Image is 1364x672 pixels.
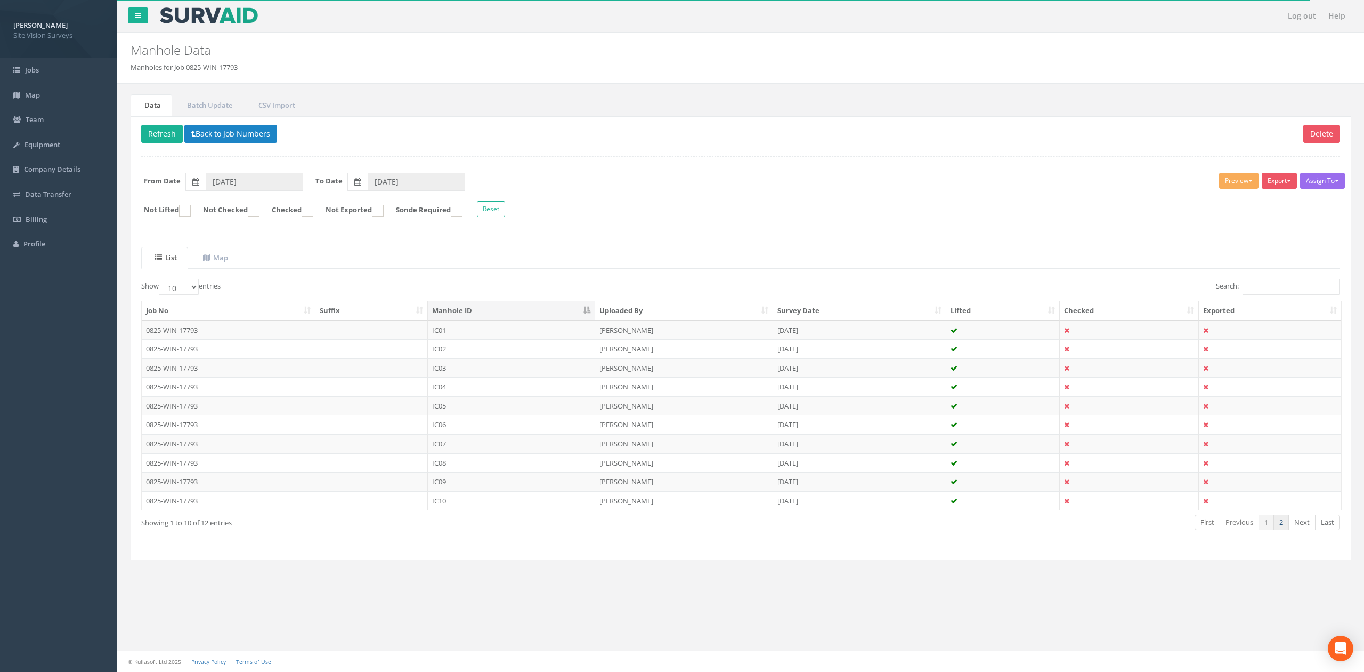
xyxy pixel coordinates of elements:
span: Site Vision Surveys [13,30,104,41]
td: [PERSON_NAME] [595,415,773,434]
td: [PERSON_NAME] [595,358,773,378]
span: Billing [26,214,47,224]
a: CSV Import [245,94,306,116]
a: Data [131,94,172,116]
h2: Manhole Data [131,43,1144,57]
td: [DATE] [773,321,946,340]
td: IC08 [428,453,595,473]
label: Not Lifted [133,205,191,217]
th: Manhole ID: activate to sort column descending [428,301,595,321]
a: Last [1315,515,1340,530]
td: [DATE] [773,339,946,358]
label: Show entries [141,279,221,295]
td: IC10 [428,491,595,510]
td: [DATE] [773,415,946,434]
th: Checked: activate to sort column ascending [1060,301,1199,321]
small: © Kullasoft Ltd 2025 [128,658,181,666]
td: [PERSON_NAME] [595,491,773,510]
td: IC07 [428,434,595,453]
td: IC04 [428,377,595,396]
th: Survey Date: activate to sort column ascending [773,301,946,321]
td: 0825-WIN-17793 [142,396,315,415]
th: Uploaded By: activate to sort column ascending [595,301,773,321]
button: Delete [1303,125,1340,143]
a: Previous [1220,515,1259,530]
td: [PERSON_NAME] [595,339,773,358]
button: Back to Job Numbers [184,125,277,143]
span: Equipment [25,140,60,149]
span: Jobs [25,65,39,75]
td: [PERSON_NAME] [595,396,773,415]
button: Preview [1219,173,1259,189]
div: Showing 1 to 10 of 12 entries [141,514,631,528]
td: [DATE] [773,491,946,510]
td: 0825-WIN-17793 [142,453,315,473]
div: Open Intercom Messenger [1328,636,1353,661]
a: 1 [1259,515,1274,530]
span: Company Details [24,164,80,174]
input: Search: [1243,279,1340,295]
select: Showentries [159,279,199,295]
label: Sonde Required [385,205,462,217]
th: Lifted: activate to sort column ascending [946,301,1060,321]
a: First [1195,515,1220,530]
a: Privacy Policy [191,658,226,666]
td: 0825-WIN-17793 [142,358,315,378]
label: From Date [144,176,181,186]
label: To Date [315,176,343,186]
td: [PERSON_NAME] [595,377,773,396]
td: IC02 [428,339,595,358]
td: 0825-WIN-17793 [142,491,315,510]
label: Checked [261,205,313,217]
td: 0825-WIN-17793 [142,472,315,491]
td: [PERSON_NAME] [595,434,773,453]
td: IC06 [428,415,595,434]
th: Suffix: activate to sort column ascending [315,301,428,321]
td: 0825-WIN-17793 [142,339,315,358]
td: IC03 [428,358,595,378]
button: Refresh [141,125,183,143]
a: Batch Update [173,94,243,116]
label: Search: [1216,279,1340,295]
input: To Date [368,173,465,191]
td: 0825-WIN-17793 [142,415,315,434]
td: [DATE] [773,358,946,378]
td: [DATE] [773,472,946,491]
td: [DATE] [773,396,946,415]
td: 0825-WIN-17793 [142,377,315,396]
span: Map [25,90,40,100]
strong: [PERSON_NAME] [13,20,68,30]
td: 0825-WIN-17793 [142,321,315,340]
label: Not Checked [192,205,259,217]
button: Reset [477,201,505,217]
td: [PERSON_NAME] [595,453,773,473]
a: [PERSON_NAME] Site Vision Surveys [13,18,104,40]
span: Team [26,115,44,124]
td: IC01 [428,321,595,340]
input: From Date [206,173,303,191]
label: Not Exported [315,205,384,217]
button: Export [1262,173,1297,189]
li: Manholes for Job 0825-WIN-17793 [131,62,238,73]
a: Next [1288,515,1316,530]
a: Map [189,247,239,269]
span: Profile [23,239,45,249]
td: 0825-WIN-17793 [142,434,315,453]
uib-tab-heading: Map [203,253,228,262]
td: [PERSON_NAME] [595,321,773,340]
a: 2 [1273,515,1289,530]
td: [DATE] [773,453,946,473]
td: [DATE] [773,434,946,453]
td: IC09 [428,472,595,491]
td: IC05 [428,396,595,415]
a: List [141,247,188,269]
th: Job No: activate to sort column ascending [142,301,315,321]
td: [DATE] [773,377,946,396]
td: [PERSON_NAME] [595,472,773,491]
a: Terms of Use [236,658,271,666]
span: Data Transfer [25,189,71,199]
button: Assign To [1300,173,1345,189]
uib-tab-heading: List [155,253,177,262]
th: Exported: activate to sort column ascending [1199,301,1341,321]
